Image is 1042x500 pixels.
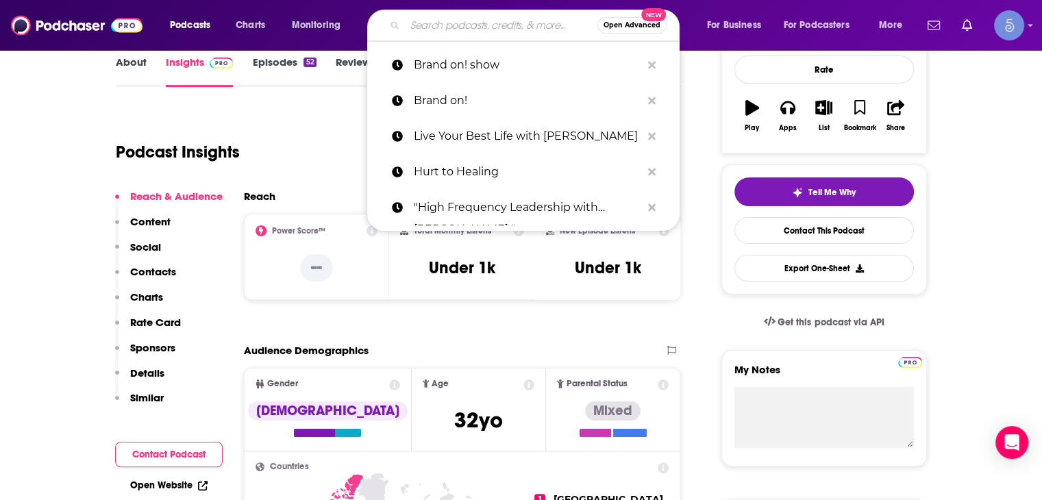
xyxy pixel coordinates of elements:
[367,190,680,225] a: "High Frequency Leadership with [PERSON_NAME] "
[806,91,841,140] button: List
[734,217,914,244] a: Contact This Podcast
[166,55,234,87] a: InsightsPodchaser Pro
[115,341,175,366] button: Sponsors
[734,91,770,140] button: Play
[597,17,667,34] button: Open AdvancedNew
[842,91,878,140] button: Bookmark
[604,22,660,29] span: Open Advanced
[641,8,666,21] span: New
[367,47,680,83] a: Brand on! show
[130,290,163,303] p: Charts
[956,14,978,37] a: Show notifications dropdown
[130,316,181,329] p: Rate Card
[585,401,641,421] div: Mixed
[303,58,316,67] div: 52
[300,254,333,282] p: --
[994,10,1024,40] img: User Profile
[697,14,778,36] button: open menu
[130,190,223,203] p: Reach & Audience
[380,10,693,41] div: Search podcasts, credits, & more...
[336,55,375,87] a: Reviews
[115,215,171,240] button: Content
[367,154,680,190] a: Hurt to Healing
[707,16,761,35] span: For Business
[778,316,884,328] span: Get this podcast via API
[236,16,265,35] span: Charts
[808,187,856,198] span: Tell Me Why
[879,16,902,35] span: More
[115,366,164,392] button: Details
[994,10,1024,40] span: Logged in as Spiral5-G1
[116,55,147,87] a: About
[414,154,641,190] p: Hurt to Healing
[11,12,142,38] img: Podchaser - Follow, Share and Rate Podcasts
[994,10,1024,40] button: Show profile menu
[779,124,797,132] div: Apps
[130,240,161,253] p: Social
[819,124,830,132] div: List
[775,14,869,36] button: open menu
[227,14,273,36] a: Charts
[575,258,641,278] h3: Under 1k
[130,479,208,491] a: Open Website
[405,14,597,36] input: Search podcasts, credits, & more...
[130,341,175,354] p: Sponsors
[414,83,641,118] p: Brand on!
[843,124,876,132] div: Bookmark
[252,55,316,87] a: Episodes52
[414,190,641,225] p: "High Frequency Leadership with Samantha Warren "
[210,58,234,68] img: Podchaser Pro
[560,226,635,236] h2: New Episode Listens
[272,226,325,236] h2: Power Score™
[115,265,176,290] button: Contacts
[792,187,803,198] img: tell me why sparkle
[414,118,641,154] p: Live Your Best Life with Liz Wright
[432,379,449,388] span: Age
[267,379,298,388] span: Gender
[244,344,369,357] h2: Audience Demographics
[734,55,914,84] div: Rate
[115,240,161,266] button: Social
[745,124,759,132] div: Play
[130,215,171,228] p: Content
[429,258,495,278] h3: Under 1k
[170,16,210,35] span: Podcasts
[753,305,895,339] a: Get this podcast via API
[130,265,176,278] p: Contacts
[414,47,641,83] p: Brand on! show
[414,226,491,236] h2: Total Monthly Listens
[160,14,228,36] button: open menu
[248,401,408,421] div: [DEMOGRAPHIC_DATA]
[115,316,181,341] button: Rate Card
[115,290,163,316] button: Charts
[734,363,914,387] label: My Notes
[116,142,240,162] h1: Podcast Insights
[869,14,919,36] button: open menu
[292,16,340,35] span: Monitoring
[115,442,223,467] button: Contact Podcast
[995,426,1028,459] div: Open Intercom Messenger
[922,14,945,37] a: Show notifications dropdown
[734,177,914,206] button: tell me why sparkleTell Me Why
[878,91,913,140] button: Share
[454,407,503,434] span: 32 yo
[886,124,905,132] div: Share
[734,255,914,282] button: Export One-Sheet
[567,379,628,388] span: Parental Status
[898,355,922,368] a: Pro website
[898,357,922,368] img: Podchaser Pro
[115,391,164,416] button: Similar
[784,16,849,35] span: For Podcasters
[367,83,680,118] a: Brand on!
[130,366,164,379] p: Details
[770,91,806,140] button: Apps
[244,190,275,203] h2: Reach
[270,462,309,471] span: Countries
[282,14,358,36] button: open menu
[130,391,164,404] p: Similar
[115,190,223,215] button: Reach & Audience
[367,118,680,154] a: Live Your Best Life with [PERSON_NAME]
